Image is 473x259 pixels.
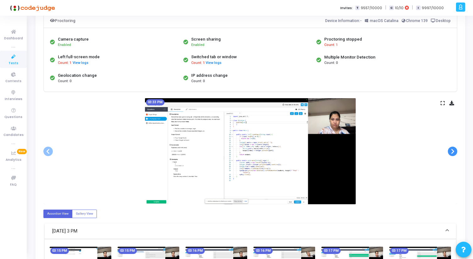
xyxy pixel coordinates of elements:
span: Chrome 139 [406,19,428,23]
div: Device Information:- [325,17,451,25]
span: Analytics [6,157,21,163]
label: Gallery View [72,210,97,218]
button: View logs [205,60,222,66]
div: Geolocation change [58,72,97,79]
div: Screen sharing [191,36,221,42]
div: Proctoring stopped [324,36,362,42]
mat-expansion-panel-header: [DATE] 3 PM [45,223,456,239]
span: Tests [8,61,18,66]
span: Count: 1 [58,60,71,66]
mat-chip: 03:15 PM [118,248,137,254]
img: screenshot-1757239400369.jpeg [145,98,356,204]
mat-panel-title: [DATE] 3 PM [52,228,441,235]
div: Multiple Monitor Detection [324,54,376,60]
span: macOS Catalina [370,19,398,23]
mat-chip: 03:17 PM [390,248,409,254]
div: Switched tab or window [191,54,237,60]
span: Questions [4,115,22,120]
span: C [389,6,393,10]
span: Contests [5,79,21,84]
div: Left full-screen mode [58,54,100,60]
button: View logs [72,60,89,66]
span: Desktop [436,19,451,23]
mat-chip: 03:17 PM [322,248,341,254]
span: Candidates [3,132,24,138]
span: Dashboard [4,36,23,41]
span: New [17,149,27,154]
span: Count: 1 [191,60,205,66]
label: Invites: [340,5,353,11]
mat-chip: 03:16 PM [186,248,205,254]
mat-chip: 03:15 PM [50,248,69,254]
span: Enabled [191,43,204,47]
span: T [355,6,359,10]
div: IP address change [191,72,228,79]
span: 10/10 [395,5,403,11]
span: I [416,6,420,10]
span: FAQ [10,182,17,188]
span: | [385,4,386,11]
span: Count: 0 [324,60,338,66]
div: Camera capture [58,36,89,42]
span: 9997/10000 [422,5,444,11]
mat-chip: 03:16 PM [254,248,273,254]
span: Count: 1 [324,42,338,48]
span: Enabled [58,43,71,47]
img: logo [8,2,55,14]
span: Interviews [5,97,22,102]
div: Proctoring [50,17,75,25]
span: 9557/10000 [361,5,382,11]
span: | [412,4,413,11]
span: Count: 0 [58,79,71,84]
label: Accordion View [43,210,72,218]
span: Count: 0 [191,79,205,84]
mat-chip: 03:33 PM [146,99,164,105]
